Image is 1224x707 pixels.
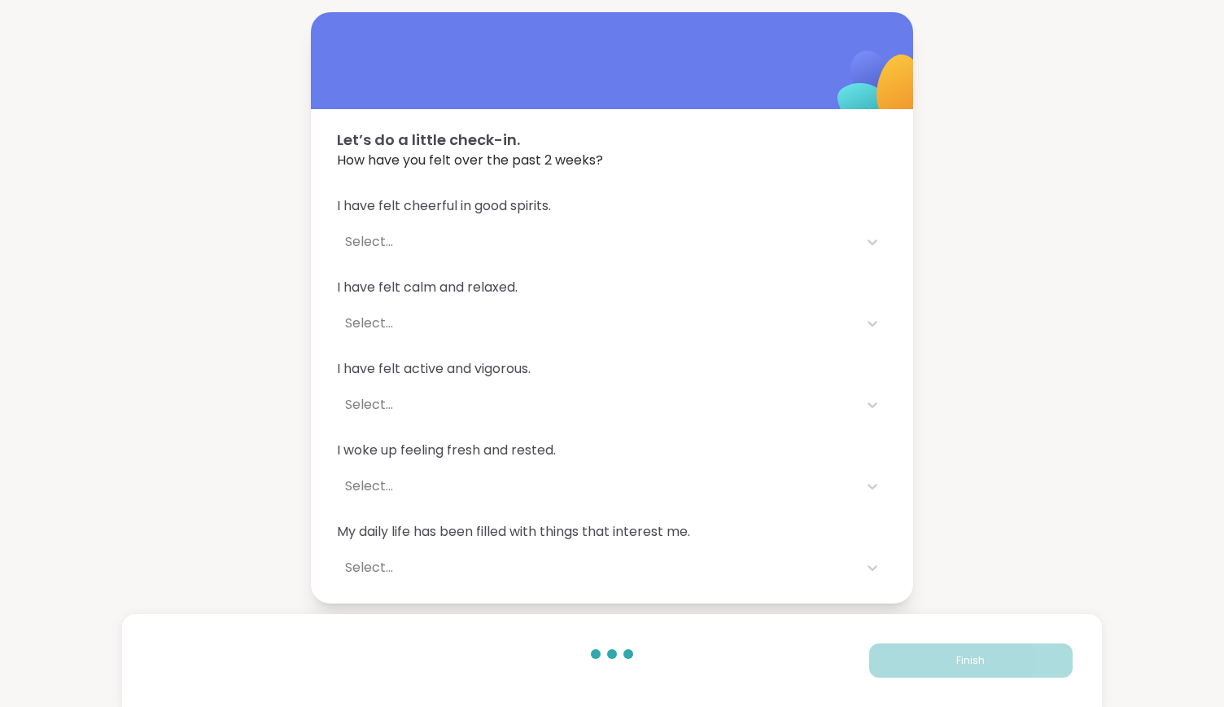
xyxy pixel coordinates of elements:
div: Select... [345,314,850,333]
div: Select... [345,395,850,415]
div: Select... [345,558,850,577]
span: I have felt cheerful in good spirits. [337,196,887,216]
span: How have you felt over the past 2 weeks? [337,151,887,170]
span: I have felt active and vigorous. [337,359,887,379]
span: My daily life has been filled with things that interest me. [337,522,887,542]
div: Select... [345,232,850,252]
button: Finish [869,643,1073,678]
div: Select... [345,476,850,496]
span: I have felt calm and relaxed. [337,278,887,297]
span: Finish [956,653,985,668]
span: Let’s do a little check-in. [337,129,887,151]
img: ShareWell Logomark [799,8,961,170]
span: I woke up feeling fresh and rested. [337,441,887,460]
